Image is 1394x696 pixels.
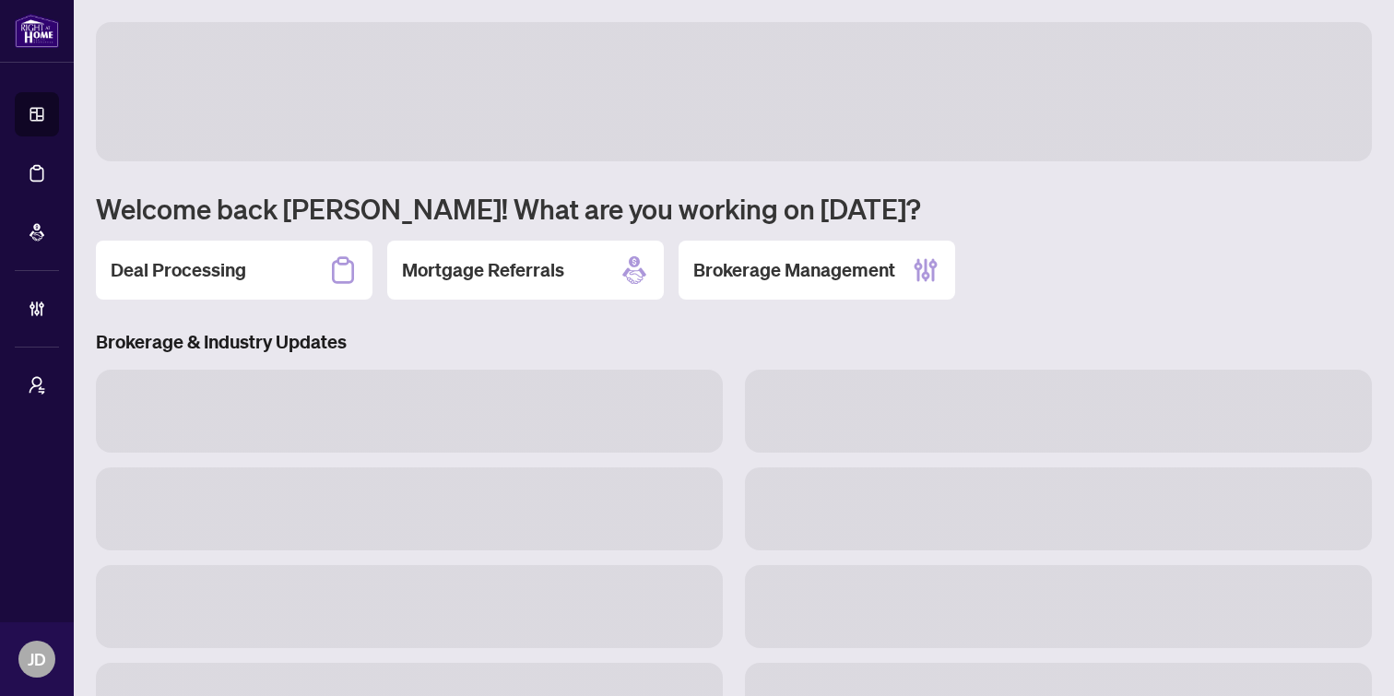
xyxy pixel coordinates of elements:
h2: Deal Processing [111,257,246,283]
h1: Welcome back [PERSON_NAME]! What are you working on [DATE]? [96,191,1372,226]
img: logo [15,14,59,48]
h2: Mortgage Referrals [402,257,564,283]
span: user-switch [28,376,46,395]
h2: Brokerage Management [693,257,895,283]
span: JD [28,646,46,672]
h3: Brokerage & Industry Updates [96,329,1372,355]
